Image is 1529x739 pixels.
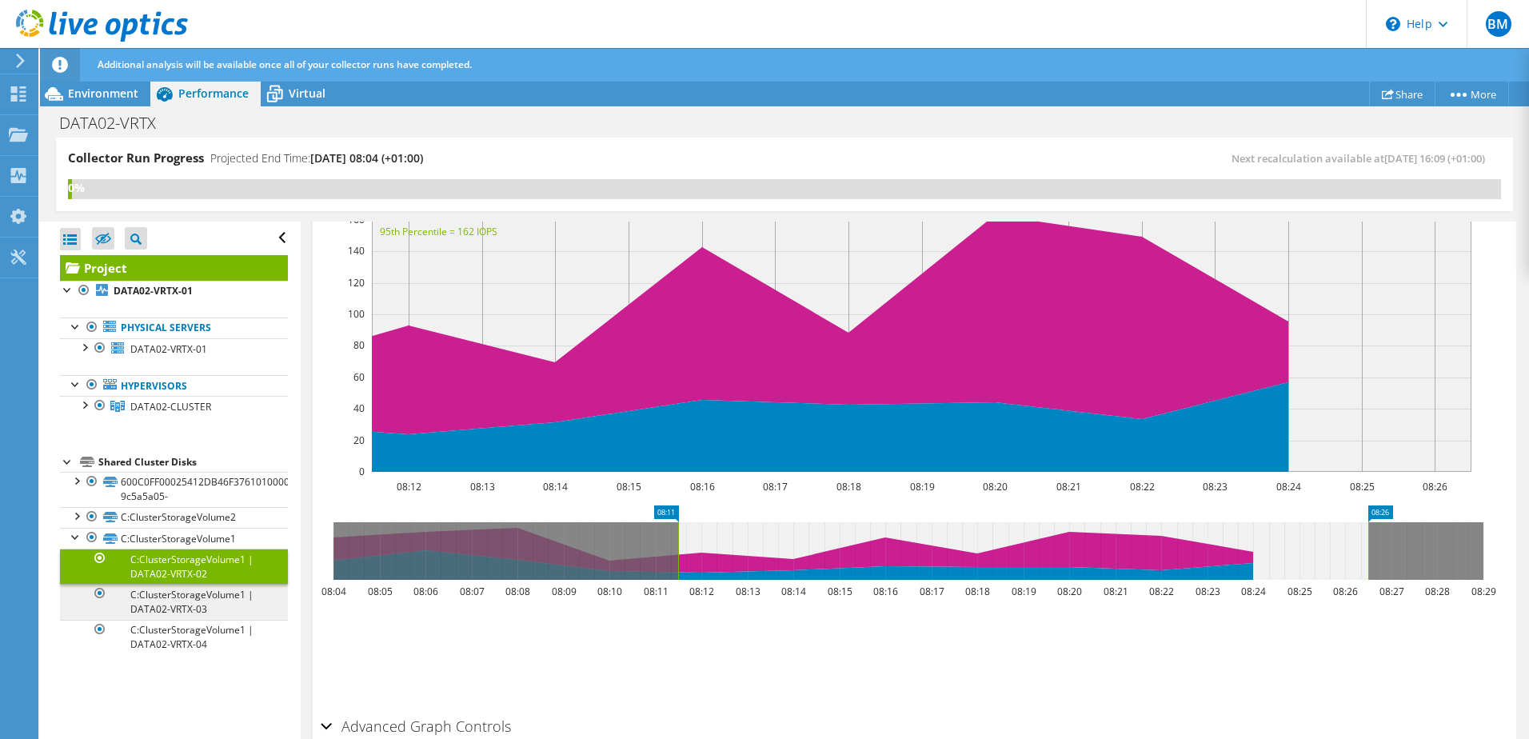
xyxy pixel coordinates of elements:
text: 08:16 [689,480,714,493]
text: 08:21 [1103,585,1128,598]
span: [DATE] 08:04 (+01:00) [310,150,423,166]
text: 08:29 [1471,585,1495,598]
a: 600C0FF00025412DB46F376101000000-9c5a5a05- [60,472,288,507]
a: Share [1369,82,1435,106]
text: 08:06 [413,585,437,598]
a: DATA02-CLUSTER [60,396,288,417]
text: 08:22 [1148,585,1173,598]
text: 08:10 [597,585,621,598]
a: More [1435,82,1509,106]
a: C:ClusterStorageVolume1 | DATA02-VRTX-02 [60,549,288,584]
text: 08:27 [1379,585,1403,598]
text: 08:28 [1424,585,1449,598]
text: 20 [353,433,365,447]
a: Project [60,255,288,281]
span: Environment [68,86,138,101]
text: 40 [353,401,365,415]
text: 08:24 [1240,585,1265,598]
text: 08:23 [1202,480,1227,493]
text: 120 [348,276,365,290]
h1: DATA02-VRTX [52,114,181,132]
span: Next recalculation available at [1232,151,1493,166]
text: 08:07 [459,585,484,598]
text: 08:13 [469,480,494,493]
text: 08:25 [1349,480,1374,493]
text: 08:26 [1332,585,1357,598]
text: 08:11 [643,585,668,598]
text: 08:14 [542,480,567,493]
a: DATA02-VRTX-01 [60,281,288,302]
div: Shared Cluster Disks [98,453,288,472]
text: 08:15 [827,585,852,598]
span: [DATE] 16:09 (+01:00) [1384,151,1485,166]
text: 80 [353,338,365,352]
text: 08:25 [1287,585,1311,598]
text: 08:24 [1275,480,1300,493]
a: C:ClusterStorageVolume1 [60,528,288,549]
svg: \n [1386,17,1400,31]
span: DATA02-CLUSTER [130,400,211,413]
a: Physical Servers [60,318,288,338]
text: 08:15 [616,480,641,493]
text: 08:19 [1011,585,1036,598]
text: 08:04 [321,585,345,598]
a: C:ClusterStorageVolume1 | DATA02-VRTX-03 [60,584,288,619]
a: C:ClusterStorageVolume1 | DATA02-VRTX-04 [60,620,288,655]
text: 08:17 [762,480,787,493]
text: 08:17 [919,585,944,598]
text: 08:18 [836,480,860,493]
text: 60 [353,370,365,384]
text: 95th Percentile = 162 IOPS [380,225,497,238]
text: 08:19 [909,480,934,493]
text: 100 [348,307,365,321]
a: Hypervisors [60,375,288,396]
text: 08:13 [735,585,760,598]
text: 08:21 [1056,480,1080,493]
span: Performance [178,86,249,101]
text: 08:16 [872,585,897,598]
h4: Projected End Time: [210,150,423,167]
text: 0 [359,465,365,478]
a: C:ClusterStorageVolume2 [60,507,288,528]
span: BM [1486,11,1511,37]
text: 08:26 [1422,480,1447,493]
text: 08:08 [505,585,529,598]
div: 0% [68,179,72,197]
text: 08:22 [1129,480,1154,493]
b: DATA02-VRTX-01 [114,284,193,298]
text: 08:09 [551,585,576,598]
span: Virtual [289,86,325,101]
text: 08:14 [780,585,805,598]
text: 08:12 [396,480,421,493]
span: DATA02-VRTX-01 [130,342,207,356]
span: Additional analysis will be available once all of your collector runs have completed. [98,58,472,71]
text: 140 [348,244,365,258]
text: 08:20 [1056,585,1081,598]
text: 08:05 [367,585,392,598]
text: 08:18 [964,585,989,598]
a: DATA02-VRTX-01 [60,338,288,359]
text: 08:20 [982,480,1007,493]
text: 08:23 [1195,585,1220,598]
text: 08:12 [689,585,713,598]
